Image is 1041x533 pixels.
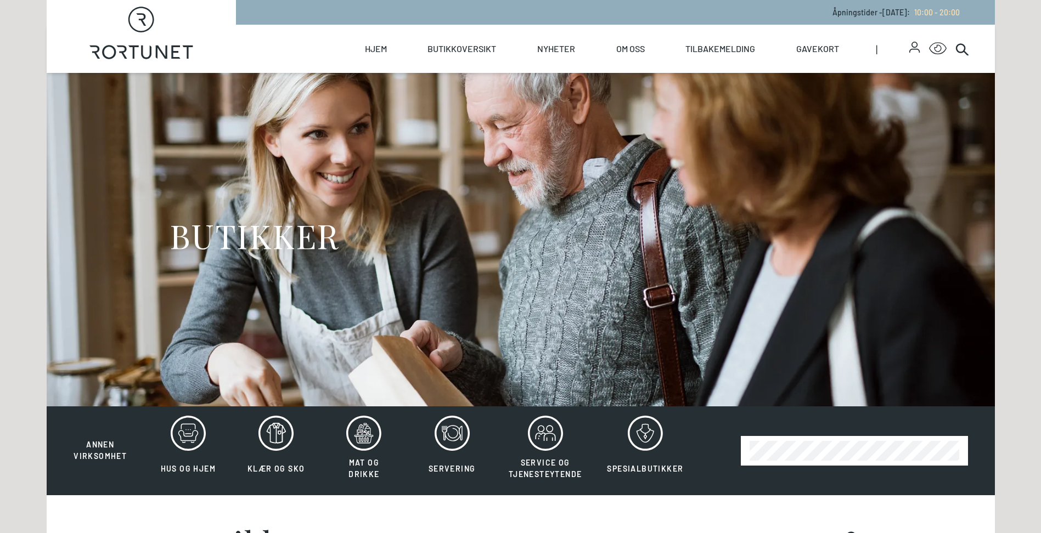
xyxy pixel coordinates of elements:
h1: BUTIKKER [170,215,339,256]
a: Nyheter [537,25,575,73]
button: Service og tjenesteytende [497,415,594,486]
span: | [876,25,910,73]
button: Annen virksomhet [58,415,143,462]
span: Klær og sko [247,464,305,473]
button: Open Accessibility Menu [929,40,947,58]
span: Service og tjenesteytende [509,458,582,479]
button: Spesialbutikker [595,415,695,486]
span: 10:00 - 20:00 [914,8,960,17]
button: Mat og drikke [321,415,407,486]
button: Klær og sko [233,415,319,486]
p: Åpningstider - [DATE] : [832,7,960,18]
a: Gavekort [796,25,839,73]
a: Om oss [616,25,645,73]
a: Hjem [365,25,387,73]
span: Annen virksomhet [74,440,127,461]
button: Hus og hjem [145,415,231,486]
button: Servering [409,415,495,486]
span: Servering [429,464,476,473]
a: 10:00 - 20:00 [910,8,960,17]
a: Butikkoversikt [427,25,496,73]
span: Mat og drikke [348,458,379,479]
span: Hus og hjem [161,464,216,473]
span: Spesialbutikker [607,464,683,473]
a: Tilbakemelding [685,25,755,73]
